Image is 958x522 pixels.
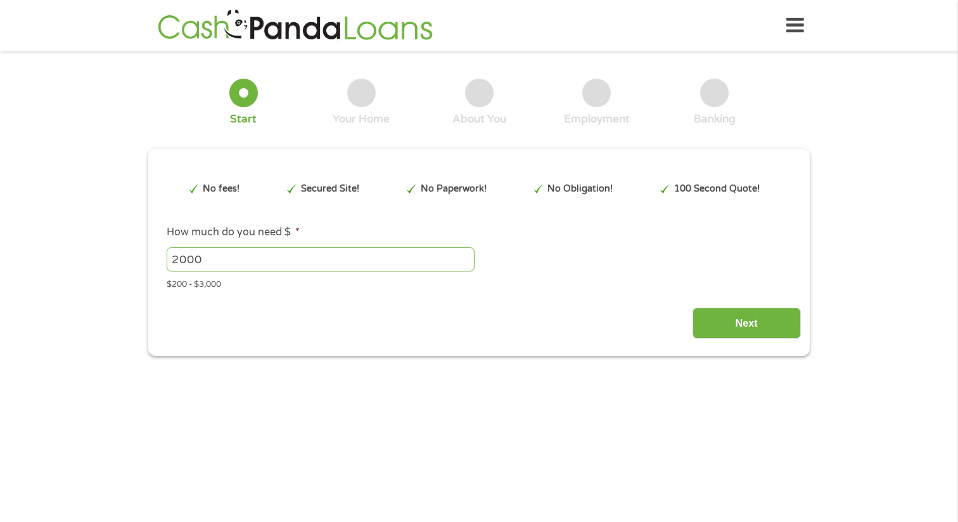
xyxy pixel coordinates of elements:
[203,182,239,196] p: No fees!
[452,112,506,126] div: About You
[167,274,791,291] div: $200 - $3,000
[167,226,300,239] label: How much do you need $
[154,8,437,44] img: GetLoanNow Logo
[693,308,801,339] input: Next
[674,182,760,196] p: 100 Second Quote!
[333,112,390,126] div: Your Home
[564,112,630,126] div: Employment
[421,182,487,196] p: No Paperwork!
[547,182,613,196] p: No Obligation!
[301,182,359,196] p: Secured Site!
[694,112,736,126] div: Banking
[230,112,257,126] div: Start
